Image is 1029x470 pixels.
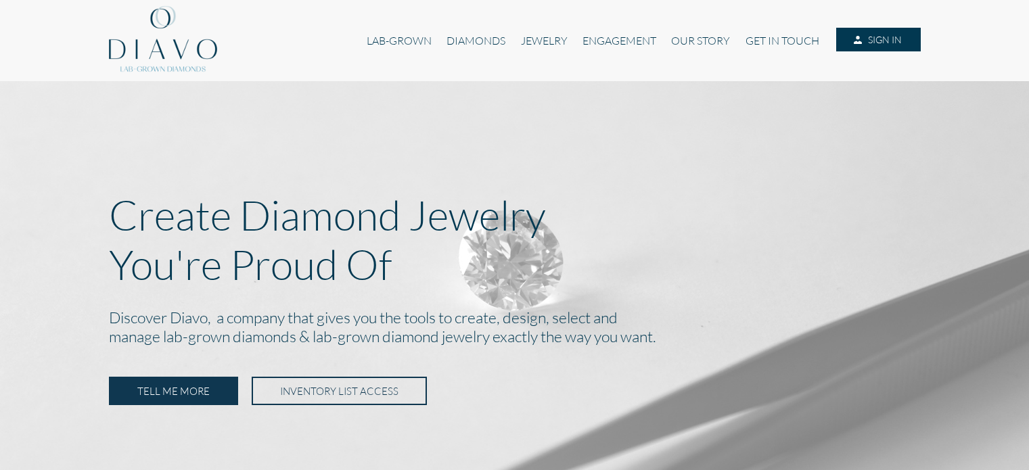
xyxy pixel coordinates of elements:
[109,190,921,289] p: Create Diamond Jewelry You're Proud Of
[575,28,664,53] a: ENGAGEMENT
[738,28,827,53] a: GET IN TOUCH
[109,377,238,405] a: TELL ME MORE
[109,305,921,351] h2: Discover Diavo, a company that gives you the tools to create, design, select and manage lab-grown...
[664,28,737,53] a: OUR STORY
[439,28,513,53] a: DIAMONDS
[252,377,427,405] a: INVENTORY LIST ACCESS
[513,28,574,53] a: JEWELRY
[836,28,920,52] a: SIGN IN
[359,28,439,53] a: LAB-GROWN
